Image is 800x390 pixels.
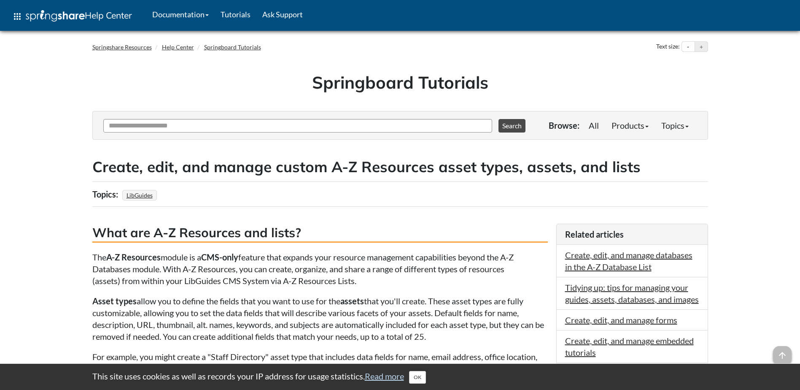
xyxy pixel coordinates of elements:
[92,157,708,177] h2: Create, edit, and manage custom A-Z Resources asset types, assets, and lists
[256,4,309,25] a: Ask Support
[92,186,120,202] div: Topics:
[92,251,548,287] p: The module is a feature that expands your resource management capabilities beyond the A-Z Databas...
[6,4,138,29] a: apps Help Center
[773,346,792,365] span: arrow_upward
[26,10,85,22] img: Springshare
[92,224,548,243] h3: What are A-Z Resources and lists?
[605,117,655,134] a: Products
[92,295,548,342] p: allow you to define the fields that you want to use for the that you'll create. These asset types...
[565,315,677,325] a: Create, edit, and manage forms
[655,41,681,52] div: Text size:
[201,252,238,262] strong: CMS-only
[682,42,695,52] button: Decrease text size
[549,119,579,131] p: Browse:
[12,11,22,22] span: apps
[565,336,694,357] a: Create, edit, and manage embedded tutorials
[215,4,256,25] a: Tutorials
[92,43,152,51] a: Springshare Resources
[340,296,364,306] strong: assets
[565,282,699,304] a: Tidying up: tips for managing your guides, assets, databases, and images
[85,10,132,21] span: Help Center
[582,117,605,134] a: All
[162,43,194,51] a: Help Center
[365,371,404,381] a: Read more
[84,370,716,384] div: This site uses cookies as well as records your IP address for usage statistics.
[204,43,261,51] a: Springboard Tutorials
[773,347,792,357] a: arrow_upward
[695,42,708,52] button: Increase text size
[106,252,161,262] strong: A-Z Resources
[565,229,624,239] span: Related articles
[565,250,692,272] a: Create, edit, and manage databases in the A-Z Database List
[409,371,426,384] button: Close
[146,4,215,25] a: Documentation
[498,119,525,133] button: Search
[99,70,702,94] h1: Springboard Tutorials
[655,117,695,134] a: Topics
[125,189,154,201] a: LibGuides
[92,296,137,306] strong: Asset types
